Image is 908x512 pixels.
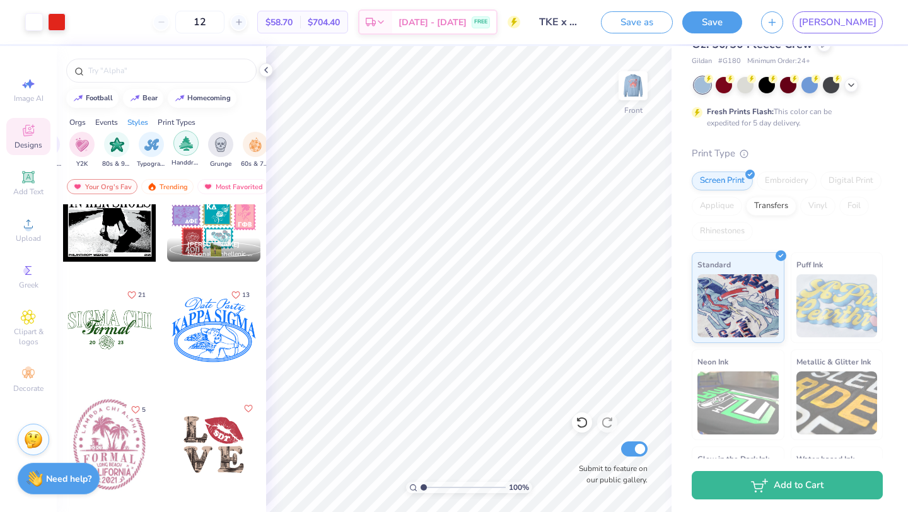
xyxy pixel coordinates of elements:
button: filter button [69,132,95,169]
div: Print Type [692,146,883,161]
button: bear [123,89,163,108]
img: trend_line.gif [175,95,185,102]
span: 80s & 90s [102,160,131,169]
span: Typography [137,160,166,169]
button: Like [125,401,151,418]
img: most_fav.gif [73,182,83,191]
input: Untitled Design [530,9,591,35]
span: 5 [142,407,146,413]
img: 60s & 70s Image [248,137,262,152]
span: FREE [474,18,487,26]
img: trending.gif [147,182,157,191]
img: 80s & 90s Image [110,137,124,152]
span: Greek [19,280,38,290]
div: This color can be expedited for 5 day delivery. [707,106,862,129]
div: Vinyl [800,197,835,216]
img: trend_line.gif [130,95,140,102]
span: Grunge [210,160,231,169]
a: [PERSON_NAME] [793,11,883,33]
div: Applique [692,197,742,216]
strong: Need help? [46,473,91,485]
div: football [86,95,113,102]
label: Submit to feature on our public gallery. [572,463,648,486]
div: Rhinestones [692,222,753,241]
span: Gildan [692,56,712,67]
span: Water based Ink [796,452,854,465]
div: Embroidery [757,172,817,190]
span: Minimum Order: 24 + [747,56,810,67]
span: Glow in the Dark Ink [697,452,769,465]
span: Y2K [76,160,88,169]
span: Metallic & Glitter Ink [796,355,871,368]
div: Orgs [69,117,86,128]
button: Save as [601,11,673,33]
div: Foil [839,197,869,216]
span: # G180 [718,56,741,67]
span: 100 % [509,482,529,493]
button: Like [241,401,256,416]
div: filter for Handdrawn [172,131,201,168]
button: filter button [208,132,233,169]
div: Most Favorited [197,179,269,194]
img: trend_line.gif [73,95,83,102]
div: Trending [141,179,194,194]
div: filter for Y2K [69,132,95,169]
div: filter for 80s & 90s [102,132,131,169]
div: filter for 60s & 70s [241,132,270,169]
img: Grunge Image [214,137,228,152]
strong: Fresh Prints Flash: [707,107,774,117]
div: Print Types [158,117,195,128]
button: Save [682,11,742,33]
div: homecoming [187,95,231,102]
span: 21 [138,292,146,298]
button: filter button [241,132,270,169]
input: – – [175,11,224,33]
div: Digital Print [820,172,882,190]
button: homecoming [168,89,236,108]
span: Clipart & logos [6,327,50,347]
span: Standard [697,258,731,271]
span: 60s & 70s [241,160,270,169]
button: filter button [137,132,166,169]
div: Screen Print [692,172,753,190]
div: filter for Typography [137,132,166,169]
span: $704.40 [308,16,340,29]
button: Like [226,286,255,303]
span: Upload [16,233,41,243]
img: Standard [697,274,779,337]
input: Try "Alpha" [87,64,248,77]
button: filter button [172,132,201,169]
span: National Panhellenic Conference, [GEOGRAPHIC_DATA] [187,250,255,259]
div: filter for Grunge [208,132,233,169]
span: [PERSON_NAME] [799,15,876,30]
span: Image AI [14,93,44,103]
span: $58.70 [265,16,293,29]
span: [PERSON_NAME] [187,240,240,249]
img: Typography Image [144,137,159,152]
span: Decorate [13,383,44,393]
img: Y2K Image [75,137,89,152]
span: Designs [15,140,42,150]
img: Metallic & Glitter Ink [796,371,878,434]
span: Handdrawn [172,158,201,168]
button: football [66,89,119,108]
span: Add Text [13,187,44,197]
img: Puff Ink [796,274,878,337]
div: Events [95,117,118,128]
span: Neon Ink [697,355,728,368]
button: Like [122,286,151,303]
button: Add to Cart [692,471,883,499]
div: bear [143,95,158,102]
span: 13 [242,292,250,298]
button: filter button [102,132,131,169]
span: [DATE] - [DATE] [399,16,467,29]
div: Your Org's Fav [67,179,137,194]
span: Puff Ink [796,258,823,271]
img: Handdrawn Image [179,136,193,151]
img: Neon Ink [697,371,779,434]
div: Styles [127,117,148,128]
div: Front [624,105,643,116]
div: Transfers [746,197,796,216]
img: Front [620,73,646,98]
img: most_fav.gif [203,182,213,191]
